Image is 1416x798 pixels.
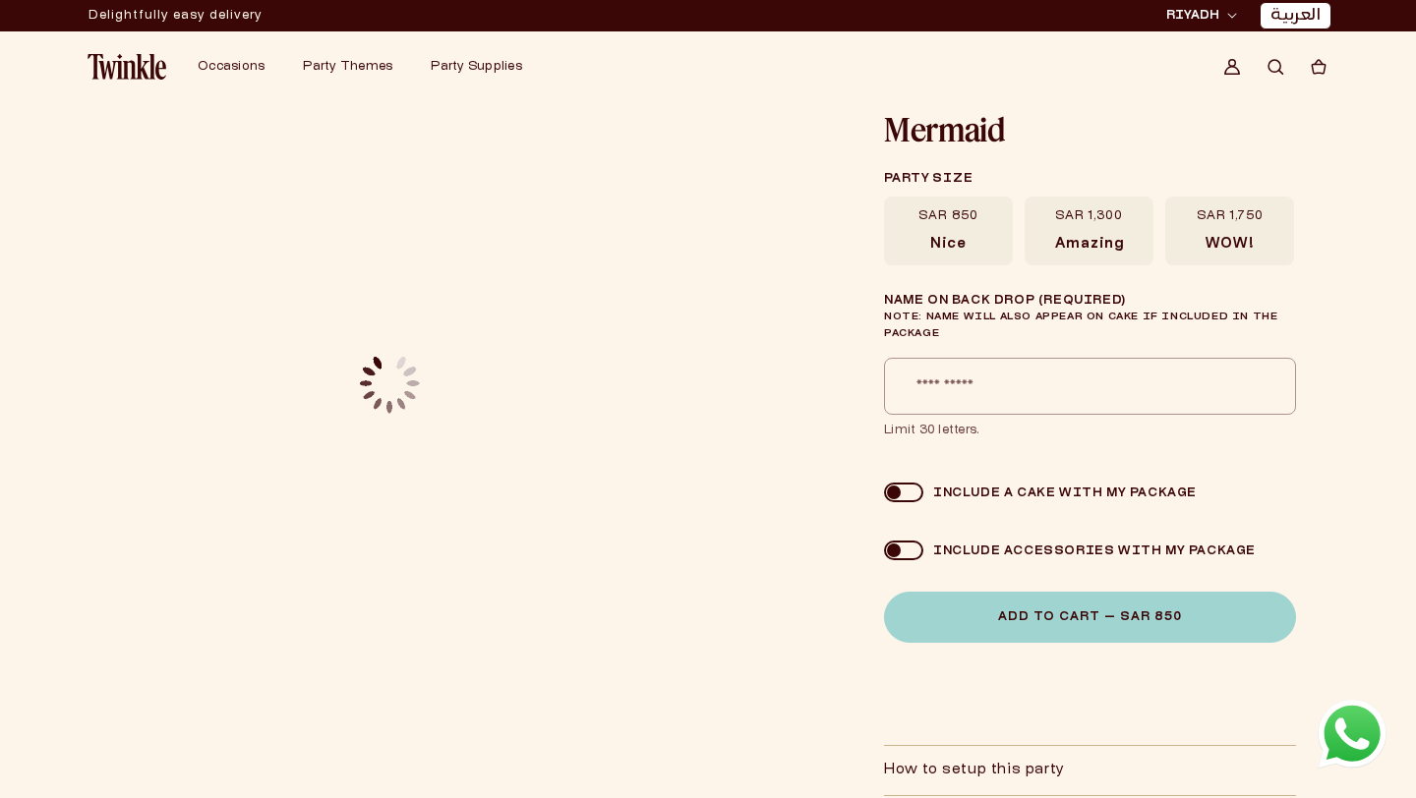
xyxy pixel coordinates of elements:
div: Include a cake with my package [923,485,1197,500]
button: Add to Cart — SAR 850 [884,592,1296,643]
h1: Mermaid [884,114,1295,145]
span: SAR 1,300 [1055,208,1123,224]
button: RIYADH [1160,6,1243,26]
legend: Party size [884,160,1294,197]
span: Occasions [198,61,265,73]
span: Add to Cart — SAR 850 [998,611,1182,623]
summary: Occasions [186,47,291,86]
div: Announcement [88,1,263,30]
div: Include accessories with my package [923,543,1256,558]
span: Limit 30 letters. [884,423,1296,438]
span: SAR 850 [918,208,978,224]
span: WOW! [1206,236,1254,254]
summary: How to setup this party [884,746,1296,795]
a: Party Supplies [431,59,522,75]
label: Name on Back Drop (required) [884,293,1296,342]
img: Twinkle [88,54,166,80]
span: Note: Name will also appear on cake if included in the package [884,313,1277,338]
a: Occasions [198,59,265,75]
span: Party Themes [303,61,392,73]
a: Party Themes [303,59,392,75]
summary: Search [1254,45,1297,88]
h2: How to setup this party [884,762,1065,779]
span: SAR 1,750 [1197,208,1264,224]
p: Delightfully easy delivery [88,1,263,30]
span: Amazing [1055,236,1124,254]
span: Party Supplies [431,61,522,73]
summary: Party Supplies [419,47,549,86]
span: Nice [930,236,967,254]
a: العربية [1270,6,1321,27]
summary: Party Themes [291,47,419,86]
span: RIYADH [1166,7,1219,25]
